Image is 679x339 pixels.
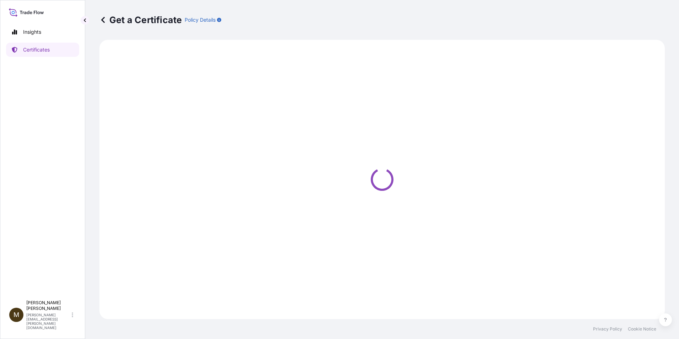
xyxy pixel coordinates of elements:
a: Certificates [6,43,79,57]
a: Insights [6,25,79,39]
span: M [13,311,19,318]
p: Certificates [23,46,50,53]
div: Loading [104,44,661,315]
a: Cookie Notice [628,326,656,332]
p: Insights [23,28,41,36]
p: [PERSON_NAME][EMAIL_ADDRESS][PERSON_NAME][DOMAIN_NAME] [26,313,70,330]
a: Privacy Policy [593,326,622,332]
p: Get a Certificate [99,14,182,26]
p: [PERSON_NAME] [PERSON_NAME] [26,300,70,311]
p: Policy Details [185,16,216,23]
